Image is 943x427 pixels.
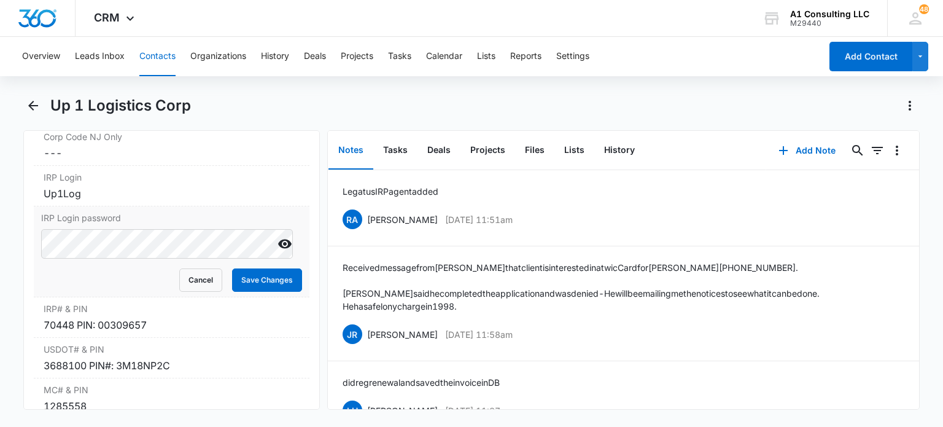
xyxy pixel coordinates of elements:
[343,300,820,313] p: He has a felony charge in 1998.
[426,37,462,76] button: Calendar
[460,131,515,170] button: Projects
[515,131,554,170] button: Files
[554,131,594,170] button: Lists
[190,37,246,76] button: Organizations
[594,131,645,170] button: History
[919,4,929,14] div: notifications count
[34,338,309,378] div: USDOT# & PIN3688100 PIN#: 3M18NP2C
[887,141,907,160] button: Overflow Menu
[790,9,869,19] div: account name
[44,399,299,413] div: 1285558
[343,401,362,420] span: LH
[44,171,299,184] label: IRP Login
[510,37,541,76] button: Reports
[44,343,299,356] label: USDOT# & PIN
[44,383,299,396] label: MC# & PIN
[445,404,513,417] p: [DATE] 11:27am
[304,37,326,76] button: Deals
[829,42,912,71] button: Add Contact
[44,146,299,160] dd: ---
[373,131,417,170] button: Tasks
[94,11,120,24] span: CRM
[44,302,299,315] label: IRP# & PIN
[44,318,299,332] div: 70448 PIN: 00309657
[919,4,929,14] span: 48
[275,234,295,254] button: Show
[388,37,411,76] button: Tasks
[343,261,820,274] p: Received message from [PERSON_NAME] that client is interested in a twic Card for [PERSON_NAME] [P...
[790,19,869,28] div: account id
[477,37,495,76] button: Lists
[341,37,373,76] button: Projects
[445,328,513,341] p: [DATE] 11:58am
[34,378,309,419] div: MC# & PIN1285558
[328,131,373,170] button: Notes
[848,141,867,160] button: Search...
[867,141,887,160] button: Filters
[367,404,438,417] p: [PERSON_NAME]
[34,166,309,206] div: IRP LoginUp1Log
[343,287,820,300] p: [PERSON_NAME] said he completed the application and was denied - He will be emailing me the notic...
[50,96,191,115] h1: Up 1 Logistics Corp
[343,185,438,198] p: Legatus IRP agent added
[343,210,362,229] span: RA
[367,328,438,341] p: [PERSON_NAME]
[445,213,513,226] p: [DATE] 11:51am
[34,297,309,338] div: IRP# & PIN70448 PIN: 00309657
[75,37,125,76] button: Leads Inbox
[417,131,460,170] button: Deals
[23,96,42,116] button: Back
[766,136,848,165] button: Add Note
[367,213,438,226] p: [PERSON_NAME]
[44,186,299,201] div: Up1Log
[179,268,222,292] button: Cancel
[343,376,500,389] p: did reg renewal and saved the invoice in DB
[261,37,289,76] button: History
[41,211,301,224] label: IRP Login password
[44,358,299,373] div: 3688100 PIN#: 3M18NP2C
[900,96,920,116] button: Actions
[22,37,60,76] button: Overview
[44,130,299,143] label: Corp Code NJ Only
[139,37,176,76] button: Contacts
[556,37,589,76] button: Settings
[343,324,362,344] span: JR
[34,125,309,166] div: Corp Code NJ Only---
[232,268,302,292] button: Save Changes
